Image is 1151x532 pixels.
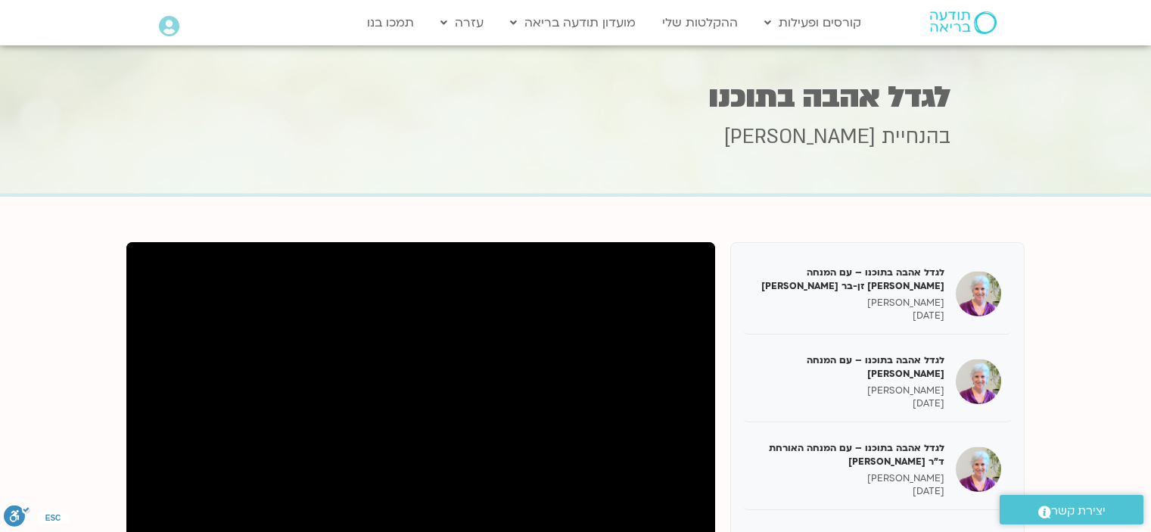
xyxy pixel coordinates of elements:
[956,271,1001,316] img: לגדל אהבה בתוכנו – עם המנחה האורחת צילה זן-בר צור
[956,446,1001,492] img: לגדל אהבה בתוכנו – עם המנחה האורחת ד"ר נועה אלבלדה
[502,8,643,37] a: מועדון תודעה בריאה
[1000,495,1143,524] a: יצירת קשר
[930,11,997,34] img: תודעה בריאה
[754,310,944,322] p: [DATE]
[754,397,944,410] p: [DATE]
[655,8,745,37] a: ההקלטות שלי
[754,266,944,293] h5: לגדל אהבה בתוכנו – עם המנחה [PERSON_NAME] זן-בר [PERSON_NAME]
[201,82,950,112] h1: לגדל אהבה בתוכנו
[956,359,1001,404] img: לגדל אהבה בתוכנו – עם המנחה האורח ענבר בר קמה
[754,485,944,498] p: [DATE]
[433,8,491,37] a: עזרה
[754,384,944,397] p: [PERSON_NAME]
[757,8,869,37] a: קורסים ופעילות
[754,441,944,468] h5: לגדל אהבה בתוכנו – עם המנחה האורחת ד"ר [PERSON_NAME]
[882,123,950,151] span: בהנחיית
[754,297,944,310] p: [PERSON_NAME]
[754,472,944,485] p: [PERSON_NAME]
[754,353,944,381] h5: לגדל אהבה בתוכנו – עם המנחה [PERSON_NAME]
[359,8,422,37] a: תמכו בנו
[1051,501,1106,521] span: יצירת קשר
